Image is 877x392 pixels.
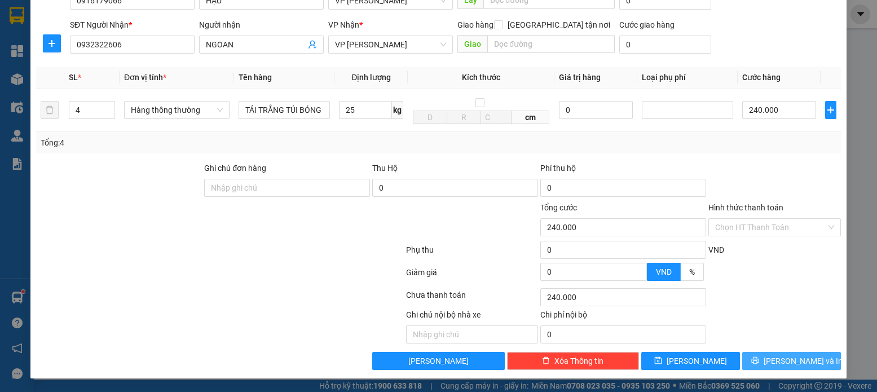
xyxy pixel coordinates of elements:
span: Giao hàng [457,20,493,29]
input: VD: Bàn, Ghế [239,101,330,119]
strong: Hotline : 0889 23 23 23 [122,38,195,47]
span: VP gửi: [12,65,149,90]
span: Kích thước [462,73,500,82]
th: Loại phụ phí [637,67,738,89]
span: plus [826,105,836,114]
button: delete [41,101,59,119]
span: Định lượng [351,73,391,82]
div: Tổng: 4 [41,136,339,149]
button: save[PERSON_NAME] [641,352,740,370]
input: 0 [559,101,632,119]
strong: : [DOMAIN_NAME] [108,49,210,60]
strong: CÔNG TY TNHH VĨNH QUANG [82,10,235,22]
button: plus [825,101,836,119]
span: Hàng thông thường [131,102,223,118]
button: printer[PERSON_NAME] và In [742,352,841,370]
input: Cước giao hàng [619,36,712,54]
input: Ghi chú đơn hàng [204,179,370,197]
span: VND [708,245,724,254]
span: VP Nhận [328,20,359,29]
div: Ghi chú nội bộ nhà xe [406,309,538,325]
input: R [447,111,481,124]
span: printer [751,356,759,365]
span: SL [69,73,78,82]
span: cm [512,111,549,124]
div: Người nhận [199,19,324,31]
span: VND [656,267,672,276]
label: Ghi chú đơn hàng [204,164,266,173]
span: kg [392,101,403,119]
label: Cước giao hàng [619,20,675,29]
button: [PERSON_NAME] [372,352,504,370]
div: Phí thu hộ [540,162,706,179]
span: delete [542,356,550,365]
button: deleteXóa Thông tin [507,352,639,370]
input: Nhập ghi chú [406,325,538,343]
div: Chưa thanh toán [405,289,539,309]
span: Cước hàng [742,73,781,82]
span: Đơn vị tính [124,73,166,82]
span: VP DƯƠNG ĐÌNH NGHỆ [335,36,446,53]
span: save [654,356,662,365]
span: [STREET_ADDRESS][PERSON_NAME] [12,65,149,90]
label: Hình thức thanh toán [708,203,783,212]
span: % [689,267,695,276]
div: Chi phí nội bộ [540,309,706,325]
span: [PERSON_NAME] [408,355,469,367]
strong: PHIẾU GỬI HÀNG [113,24,204,36]
input: D [413,111,447,124]
input: Dọc đường [487,35,614,53]
div: Giảm giá [405,266,539,286]
div: Phụ thu [405,244,539,263]
button: plus [43,34,61,52]
span: user-add [308,40,317,49]
span: plus [43,39,60,48]
span: Thu Hộ [372,164,398,173]
span: Tổng cước [540,203,577,212]
span: Giá trị hàng [559,73,601,82]
span: [GEOGRAPHIC_DATA] tận nơi [503,19,615,31]
span: Giao [457,35,487,53]
img: logo [7,11,55,58]
span: [PERSON_NAME] và In [764,355,843,367]
span: Website [108,51,136,59]
input: C [481,111,512,124]
span: Xóa Thông tin [554,355,603,367]
span: [PERSON_NAME] [667,355,727,367]
span: Tên hàng [239,73,272,82]
div: SĐT Người Nhận [70,19,195,31]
